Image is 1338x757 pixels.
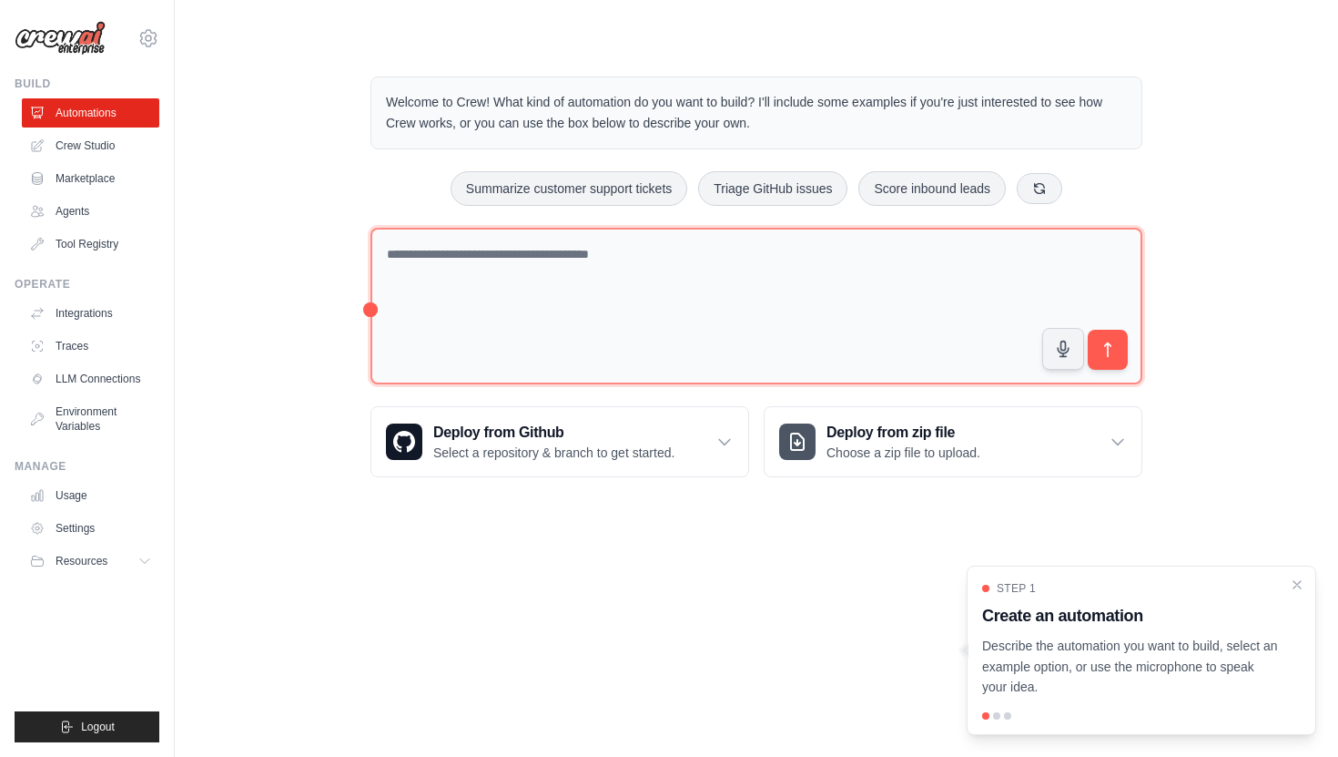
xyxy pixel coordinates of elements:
[22,514,159,543] a: Settings
[22,98,159,128] a: Automations
[22,364,159,394] a: LLM Connections
[1247,670,1338,757] iframe: Chat Widget
[982,636,1279,698] p: Describe the automation you want to build, select an example option, or use the microphone to spe...
[22,481,159,510] a: Usage
[1290,578,1304,592] button: Close walkthrough
[22,332,159,361] a: Traces
[15,77,159,91] div: Build
[858,171,1006,206] button: Score inbound leads
[22,299,159,328] a: Integrations
[15,711,159,742] button: Logout
[22,131,159,160] a: Crew Studio
[698,171,847,206] button: Triage GitHub issues
[451,171,687,206] button: Summarize customer support tickets
[81,720,115,734] span: Logout
[826,422,980,444] h3: Deploy from zip file
[982,603,1279,629] h3: Create an automation
[15,277,159,292] div: Operate
[22,164,159,193] a: Marketplace
[15,21,106,56] img: Logo
[386,92,1127,134] p: Welcome to Crew! What kind of automation do you want to build? I'll include some examples if you'...
[22,397,159,441] a: Environment Variables
[22,230,159,259] a: Tool Registry
[826,444,980,462] p: Choose a zip file to upload.
[997,581,1036,596] span: Step 1
[15,459,159,474] div: Manage
[22,547,159,576] button: Resources
[1247,670,1338,757] div: Widget de chat
[433,444,674,462] p: Select a repository & branch to get started.
[56,554,107,568] span: Resources
[22,197,159,226] a: Agents
[433,422,674,444] h3: Deploy from Github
